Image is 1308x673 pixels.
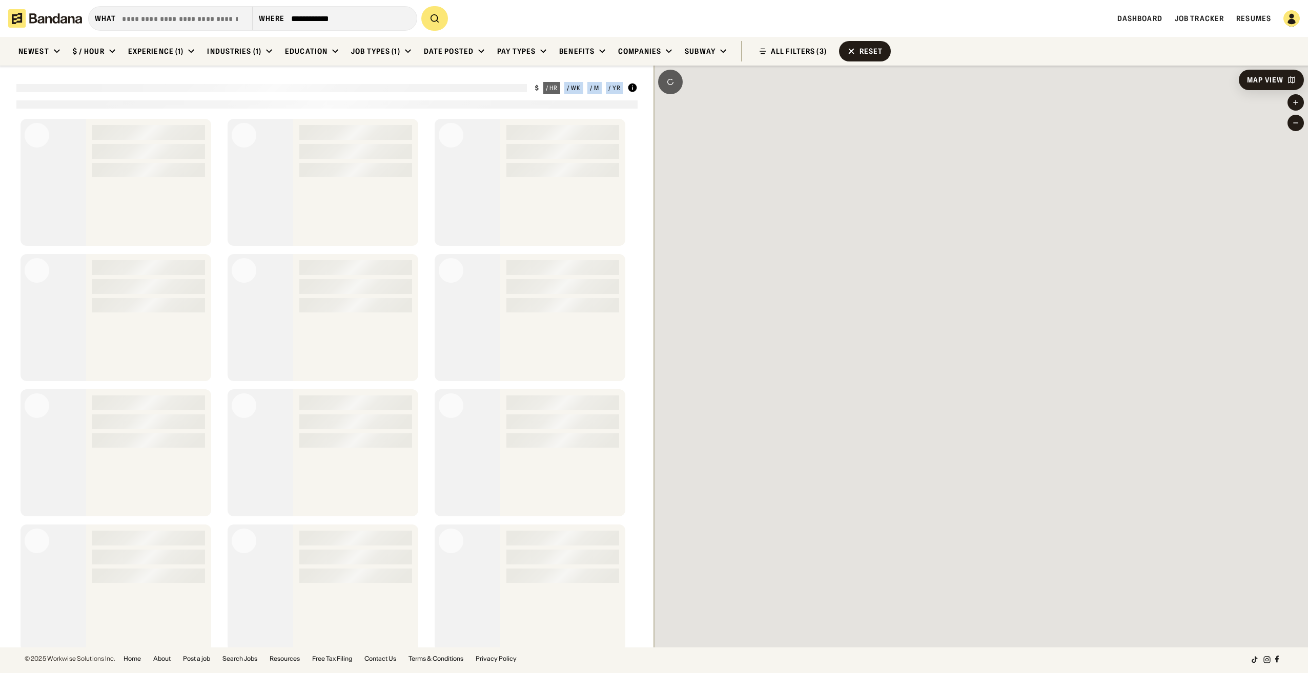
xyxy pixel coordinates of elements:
div: Benefits [559,47,595,56]
div: grid [16,115,638,647]
a: Resumes [1236,14,1271,23]
div: Industries (1) [207,47,261,56]
a: Resources [270,656,300,662]
div: Reset [860,48,883,55]
div: what [95,14,116,23]
div: Education [285,47,328,56]
div: / yr [608,85,621,91]
div: Companies [618,47,661,56]
div: Date Posted [424,47,474,56]
a: Search Jobs [222,656,257,662]
div: / m [590,85,599,91]
div: ALL FILTERS (3) [771,48,827,55]
a: Dashboard [1117,14,1162,23]
div: / wk [567,85,581,91]
a: About [153,656,171,662]
div: Experience (1) [128,47,184,56]
div: Subway [685,47,716,56]
div: $ [535,84,539,92]
div: Where [259,14,285,23]
a: Contact Us [364,656,396,662]
a: Privacy Policy [476,656,517,662]
div: Job Types (1) [351,47,400,56]
div: Newest [18,47,49,56]
a: Home [124,656,141,662]
div: © 2025 Workwise Solutions Inc. [25,656,115,662]
a: Post a job [183,656,210,662]
div: Pay Types [497,47,536,56]
div: Map View [1247,76,1283,83]
div: $ / hour [73,47,105,56]
img: Bandana logotype [8,9,82,28]
div: / hr [546,85,558,91]
a: Free Tax Filing [312,656,352,662]
a: Job Tracker [1175,14,1224,23]
a: Terms & Conditions [408,656,463,662]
